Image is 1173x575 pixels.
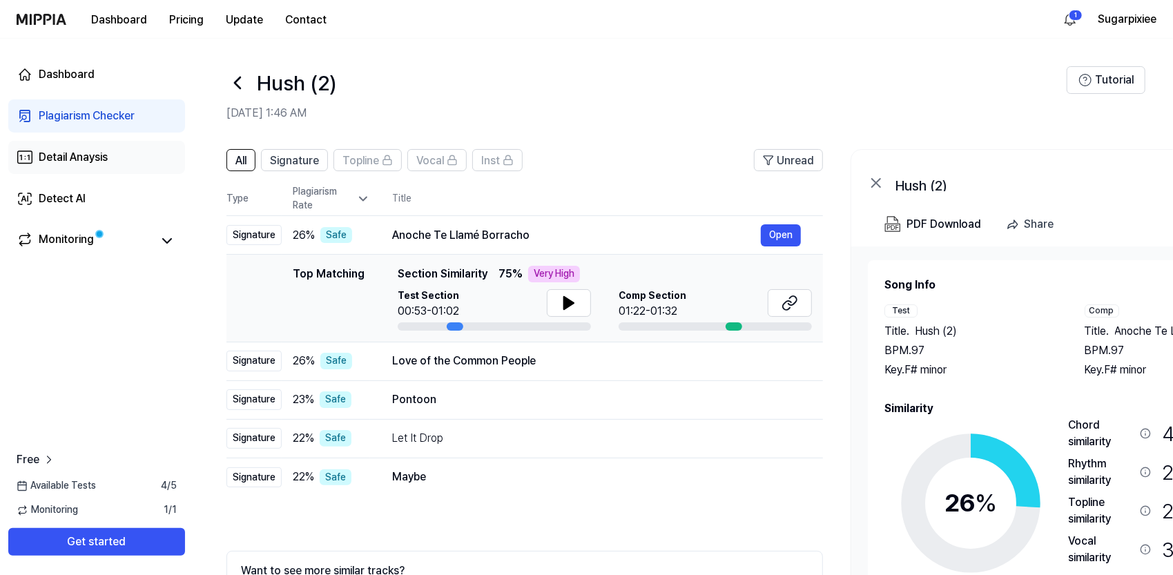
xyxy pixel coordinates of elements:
span: All [235,153,246,169]
div: Monitoring [39,231,94,251]
th: Type [226,182,282,216]
img: logo [17,14,66,25]
button: Get started [8,528,185,556]
button: Pricing [158,6,215,34]
div: Key. F# minor [884,362,1057,378]
div: Detect AI [39,191,86,207]
button: Inst [472,149,523,171]
button: Sugarpixiee [1098,11,1156,28]
span: 22 % [293,469,314,485]
div: Safe [320,391,351,408]
div: Dashboard [39,66,95,83]
span: Title . [884,323,909,340]
a: Free [17,451,56,468]
button: Unread [754,149,823,171]
span: Free [17,451,39,468]
div: 1 [1069,10,1083,21]
button: Vocal [407,149,467,171]
div: PDF Download [907,215,981,233]
button: Topline [333,149,402,171]
div: Signature [226,225,282,246]
a: Plagiarism Checker [8,99,185,133]
div: Safe [320,227,352,244]
div: Top Matching [293,266,365,331]
div: Plagiarism Checker [39,108,135,124]
div: Rhythm similarity [1068,456,1134,489]
h2: [DATE] 1:46 AM [226,105,1067,121]
span: Comp Section [619,289,686,303]
div: Vocal similarity [1068,533,1134,566]
button: All [226,149,255,171]
button: 알림1 [1059,8,1081,30]
a: Dashboard [8,58,185,91]
div: Detail Anaysis [39,149,108,166]
span: Test Section [398,289,459,303]
span: 4 / 5 [161,479,177,493]
span: % [975,488,997,518]
th: Title [392,182,823,215]
div: BPM. 97 [884,342,1057,359]
div: Safe [320,353,352,369]
span: 1 / 1 [164,503,177,517]
div: Safe [320,430,351,447]
span: Topline [342,153,379,169]
button: Contact [274,6,338,34]
div: Share [1024,215,1054,233]
span: Signature [270,153,319,169]
button: Tutorial [1067,66,1145,94]
div: Safe [320,469,351,486]
div: Let It Drop [392,430,801,447]
span: 23 % [293,391,314,408]
button: Open [761,224,801,246]
button: Signature [261,149,328,171]
button: Share [1000,211,1065,238]
div: Topline similarity [1068,494,1134,527]
a: Update [215,1,274,39]
div: Plagiarism Rate [293,185,370,212]
div: Very High [528,266,580,282]
span: Hush (2) [915,323,957,340]
img: PDF Download [884,216,901,233]
div: Chord similarity [1068,417,1134,450]
span: 26 % [293,353,315,369]
h1: Hush (2) [257,68,336,97]
div: Love of the Common People [392,353,801,369]
span: Unread [777,153,814,169]
span: 26 % [293,227,315,244]
div: 26 [944,485,997,522]
img: 알림 [1062,11,1078,28]
div: Signature [226,467,282,488]
span: Section Similarity [398,266,487,282]
span: Title . [1085,323,1109,340]
span: Vocal [416,153,444,169]
div: Pontoon [392,391,801,408]
div: Signature [226,428,282,449]
div: 01:22-01:32 [619,303,686,320]
span: Monitoring [17,503,78,517]
div: Maybe [392,469,801,485]
div: Comp [1085,304,1119,318]
div: Test [884,304,918,318]
a: Detail Anaysis [8,141,185,174]
button: Dashboard [80,6,158,34]
button: Update [215,6,274,34]
div: 00:53-01:02 [398,303,459,320]
span: Inst [481,153,500,169]
div: Signature [226,351,282,371]
div: Anoche Te Llamé Borracho [392,227,761,244]
button: PDF Download [882,211,984,238]
a: Monitoring [17,231,152,251]
div: Hush (2) [895,175,1172,191]
span: 22 % [293,430,314,447]
span: 75 % [498,266,523,282]
span: Available Tests [17,479,96,493]
a: Detect AI [8,182,185,215]
div: Signature [226,389,282,410]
